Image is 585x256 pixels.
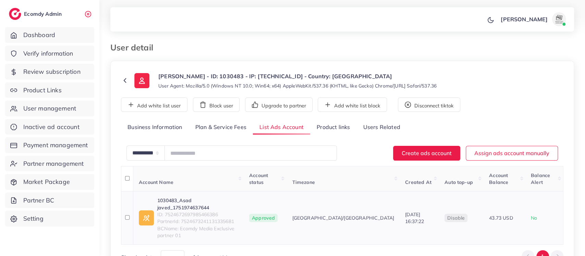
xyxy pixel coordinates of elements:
span: Partner BC [23,196,54,205]
span: 43.73 USD [489,215,513,221]
span: Verify information [23,49,73,58]
button: Create ads account [393,146,460,161]
span: User management [23,104,76,113]
span: No [531,215,537,221]
button: Block user [193,97,240,112]
a: logoEcomdy Admin [9,8,63,20]
a: List Ads Account [253,120,310,135]
span: Review subscription [23,67,81,76]
a: Market Package [5,174,94,190]
span: PartnerId: 7524673241131335681 [157,218,238,225]
a: Setting [5,211,94,226]
a: User management [5,101,94,116]
span: Product Links [23,86,62,95]
a: Product Links [5,82,94,98]
a: Business Information [121,120,189,135]
span: Account Balance [489,172,508,185]
a: Review subscription [5,64,94,80]
a: Users Related [356,120,406,135]
a: 1030483_Asad javed_1751974637644 [157,197,238,211]
img: ic-ad-info.7fc67b75.svg [139,210,154,225]
span: Setting [23,214,44,223]
span: Approved [249,214,278,222]
img: avatar [552,12,566,26]
img: ic-user-info.36bf1079.svg [134,73,149,88]
a: Product links [310,120,356,135]
a: Partner BC [5,193,94,208]
span: Dashboard [23,31,55,39]
p: [PERSON_NAME] - ID: 1030483 - IP: [TECHNICAL_ID] - Country: [GEOGRAPHIC_DATA] [158,72,437,80]
small: User Agent: Mozilla/5.0 (Windows NT 10.0; Win64; x64) AppleWebKit/537.36 (KHTML, like Gecko) Chro... [158,82,437,89]
h3: User detail [110,43,159,53]
button: Disconnect tiktok [398,97,460,112]
span: Auto top-up [444,179,473,185]
button: Add white list user [121,97,187,112]
span: Partner management [23,159,84,168]
button: Assign ads account manually [466,146,558,161]
span: disable [447,215,465,221]
button: Upgrade to partner [245,97,313,112]
a: Partner management [5,156,94,172]
span: [GEOGRAPHIC_DATA]/[GEOGRAPHIC_DATA] [292,214,394,221]
span: ID: 7524672697985466386 [157,211,238,218]
span: Balance Alert [531,172,550,185]
a: Dashboard [5,27,94,43]
span: Account Name [139,179,173,185]
span: Market Package [23,177,70,186]
a: Payment management [5,137,94,153]
a: Verify information [5,46,94,61]
span: Created At [405,179,431,185]
span: Inactive ad account [23,123,80,131]
p: [PERSON_NAME] [501,15,548,23]
h2: Ecomdy Admin [24,11,63,17]
a: Plan & Service Fees [189,120,253,135]
span: BCName: Ecomdy Media Exclusive partner 01 [157,225,238,239]
a: Inactive ad account [5,119,94,135]
img: logo [9,8,21,20]
span: Timezone [292,179,315,185]
span: Account status [249,172,268,185]
a: [PERSON_NAME]avatar [497,12,569,26]
span: [DATE] 16:37:22 [405,211,424,224]
button: Add white list block [318,97,387,112]
span: Payment management [23,141,88,150]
